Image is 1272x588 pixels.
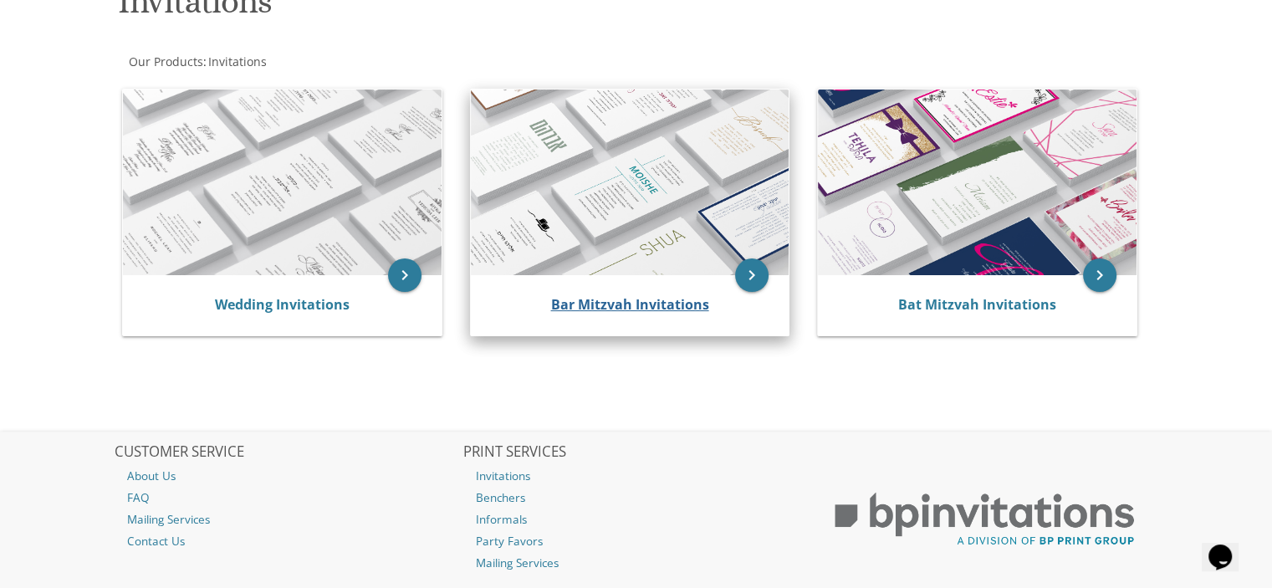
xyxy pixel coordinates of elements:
a: Wedding Invitations [215,295,350,314]
a: Invitations [207,54,267,69]
a: FAQ [115,487,461,509]
iframe: chat widget [1202,521,1255,571]
img: Wedding Invitations [123,89,442,275]
a: keyboard_arrow_right [1083,258,1116,292]
a: Our Products [127,54,203,69]
a: Mailing Services [463,552,810,574]
img: Bat Mitzvah Invitations [818,89,1137,275]
a: keyboard_arrow_right [735,258,769,292]
h2: CUSTOMER SERVICE [115,444,461,461]
a: Invitations [463,465,810,487]
h2: PRINT SERVICES [463,444,810,461]
span: Invitations [208,54,267,69]
a: Bat Mitzvah Invitations [898,295,1056,314]
img: Bar Mitzvah Invitations [471,89,789,275]
a: Bar Mitzvah Invitations [550,295,708,314]
a: Benchers [463,487,810,509]
a: Mailing Services [115,509,461,530]
a: Informals [463,509,810,530]
div: : [115,54,636,70]
a: About Us [115,465,461,487]
a: Contact Us [115,530,461,552]
a: keyboard_arrow_right [388,258,421,292]
img: BP Print Group [811,478,1157,561]
a: Party Favors [463,530,810,552]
